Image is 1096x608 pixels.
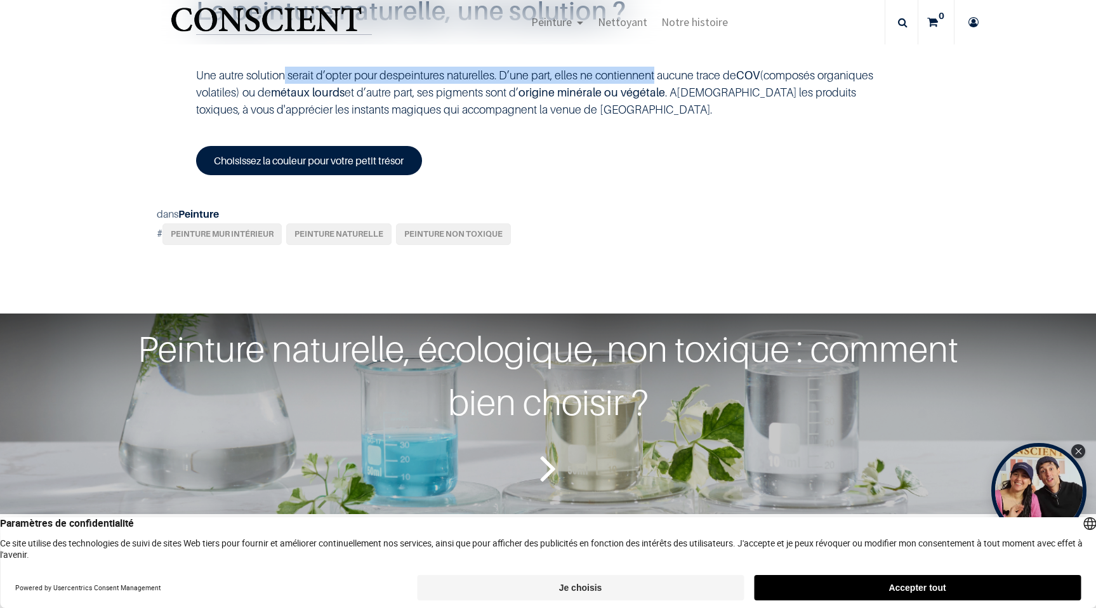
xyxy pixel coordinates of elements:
[11,11,49,49] button: Open chat widget
[935,10,947,22] sup: 0
[518,86,665,99] font: origine minérale ou végétale
[991,443,1086,538] div: Open Tolstoy
[661,15,728,29] span: Notre histoire
[1071,444,1085,458] div: Close Tolstoy widget
[540,438,557,498] i: Lire la suite
[398,69,494,82] font: peintures naturelles
[531,15,572,29] span: Peinture
[196,146,423,175] a: Choisissez la couleur pour votre petit trésor
[494,69,736,82] font: . D’une part, elles ne contiennent aucune trace de
[736,69,760,82] a: COV
[271,86,345,99] font: métaux lourds
[598,15,647,29] span: Nettoyant
[157,206,939,223] div: dans
[157,223,939,253] div: #
[991,443,1086,538] div: Tolstoy bubble widget
[196,69,398,82] font: Une autre solution serait d’opter pour des
[396,223,511,245] a: peinture non toxique
[665,86,677,99] font: . A
[345,86,518,99] font: et d’autre part, ses pigments sont d’
[991,443,1086,538] div: Open Tolstoy widget
[114,322,983,429] div: Peinture naturelle, écologique, non toxique : comment bien choisir ?
[178,208,219,220] a: Peinture
[286,223,392,245] a: peinture naturelle
[162,223,282,245] a: peinture mur intérieur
